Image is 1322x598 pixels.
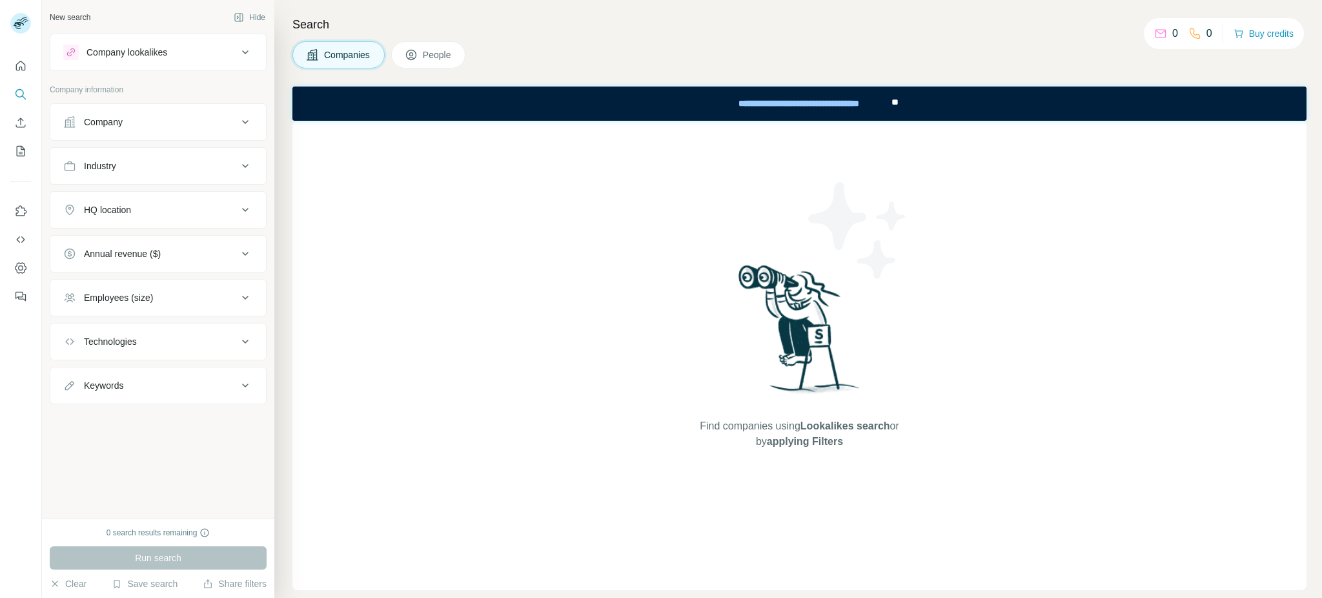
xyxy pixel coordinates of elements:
div: Keywords [84,379,123,392]
button: Use Surfe on LinkedIn [10,200,31,223]
button: Buy credits [1234,25,1294,43]
button: Save search [112,577,178,590]
button: Dashboard [10,256,31,280]
div: HQ location [84,203,131,216]
button: Enrich CSV [10,111,31,134]
button: Annual revenue ($) [50,238,266,269]
span: Companies [324,48,371,61]
iframe: Banner [292,87,1307,121]
div: Industry [84,160,116,172]
button: My lists [10,139,31,163]
img: Surfe Illustration - Stars [800,172,916,289]
span: Find companies using or by [696,418,902,449]
div: Employees (size) [84,291,153,304]
div: Company [84,116,123,129]
h4: Search [292,15,1307,34]
span: People [423,48,453,61]
button: Use Surfe API [10,228,31,251]
button: Company lookalikes [50,37,266,68]
button: Feedback [10,285,31,308]
div: Technologies [84,335,137,348]
button: Clear [50,577,86,590]
button: Employees (size) [50,282,266,313]
button: Quick start [10,54,31,77]
div: 0 search results remaining [107,527,210,539]
div: New search [50,12,90,23]
button: Share filters [203,577,267,590]
div: Annual revenue ($) [84,247,161,260]
button: HQ location [50,194,266,225]
button: Industry [50,150,266,181]
p: Company information [50,84,267,96]
p: 0 [1172,26,1178,41]
span: applying Filters [767,436,843,447]
button: Technologies [50,326,266,357]
p: 0 [1206,26,1212,41]
span: Lookalikes search [800,420,890,431]
button: Search [10,83,31,106]
div: Company lookalikes [86,46,167,59]
button: Company [50,107,266,138]
button: Hide [225,8,274,27]
img: Surfe Illustration - Woman searching with binoculars [733,262,867,406]
button: Keywords [50,370,266,401]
